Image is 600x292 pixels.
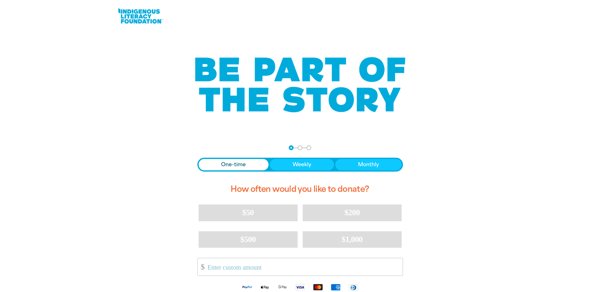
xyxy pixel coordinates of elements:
[238,283,256,291] img: Paypal logo
[303,204,402,221] button: $200
[303,231,402,248] button: $1,000
[291,283,309,291] img: Visa logo
[327,283,344,291] img: American Express logo
[344,208,360,217] span: $200
[256,283,274,291] img: Apple Pay logo
[270,159,334,170] button: Weekly
[358,161,379,168] span: Monthly
[197,179,403,199] h2: How often would you like to donate?
[240,235,256,244] span: $500
[293,161,311,168] span: Weekly
[298,145,302,150] button: Navigate to step 2 of 3 to enter your details
[342,235,363,244] span: $1,000
[306,145,311,150] button: Navigate to step 3 of 3 to enter your payment details
[189,45,411,125] img: Be part of the story
[198,260,205,274] span: $
[289,145,294,150] button: Navigate to step 1 of 3 to enter your donation amount
[199,159,269,170] button: One-time
[221,161,246,168] span: One-time
[309,283,327,291] img: Mastercard logo
[199,204,298,221] button: $50
[335,159,402,170] button: Monthly
[274,283,291,291] img: Google Pay logo
[242,208,254,217] span: $50
[199,231,298,248] button: $500
[197,158,403,172] div: Donation frequency
[203,258,402,276] input: Enter custom amount
[344,284,362,291] img: Diners Club logo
